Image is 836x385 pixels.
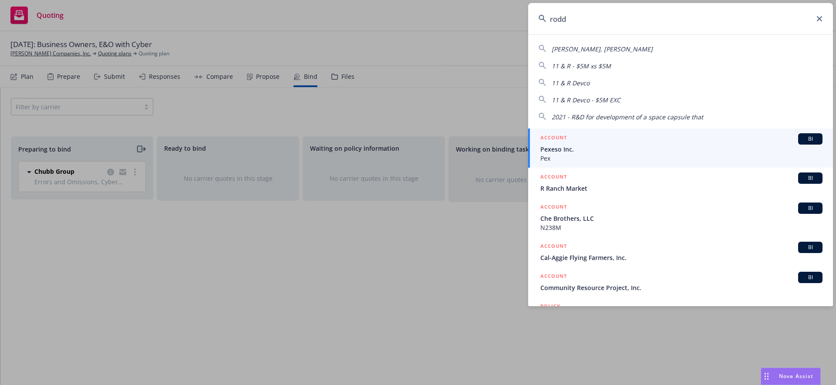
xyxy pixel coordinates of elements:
[802,243,819,251] span: BI
[540,154,823,163] span: Pex
[552,79,590,87] span: 11 & R Devco
[528,237,833,267] a: ACCOUNTBICal-Aggie Flying Farmers, Inc.
[802,174,819,182] span: BI
[540,203,567,213] h5: ACCOUNT
[540,253,823,262] span: Cal-Aggie Flying Farmers, Inc.
[761,368,772,385] div: Drag to move
[528,3,833,34] input: Search...
[540,133,567,144] h5: ACCOUNT
[802,204,819,212] span: BI
[802,274,819,281] span: BI
[528,128,833,168] a: ACCOUNTBIPexeso Inc.Pex
[540,172,567,183] h5: ACCOUNT
[540,283,823,292] span: Community Resource Project, Inc.
[540,272,567,282] h5: ACCOUNT
[552,113,703,121] span: 2021 - R&D for development of a space capsule that
[552,62,611,70] span: 11 & R - $5M xs $5M
[528,297,833,334] a: POLICY
[779,372,813,380] span: Nova Assist
[540,302,560,311] h5: POLICY
[552,96,620,104] span: 11 & R Devco - $5M EXC
[540,145,823,154] span: Pexeso Inc.
[552,45,653,53] span: [PERSON_NAME], [PERSON_NAME]
[540,242,567,252] h5: ACCOUNT
[528,168,833,198] a: ACCOUNTBIR Ranch Market
[528,198,833,237] a: ACCOUNTBIChe Brothers, LLCN238M
[528,267,833,297] a: ACCOUNTBICommunity Resource Project, Inc.
[540,223,823,232] span: N238M
[802,135,819,143] span: BI
[540,214,823,223] span: Che Brothers, LLC
[540,184,823,193] span: R Ranch Market
[761,368,821,385] button: Nova Assist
